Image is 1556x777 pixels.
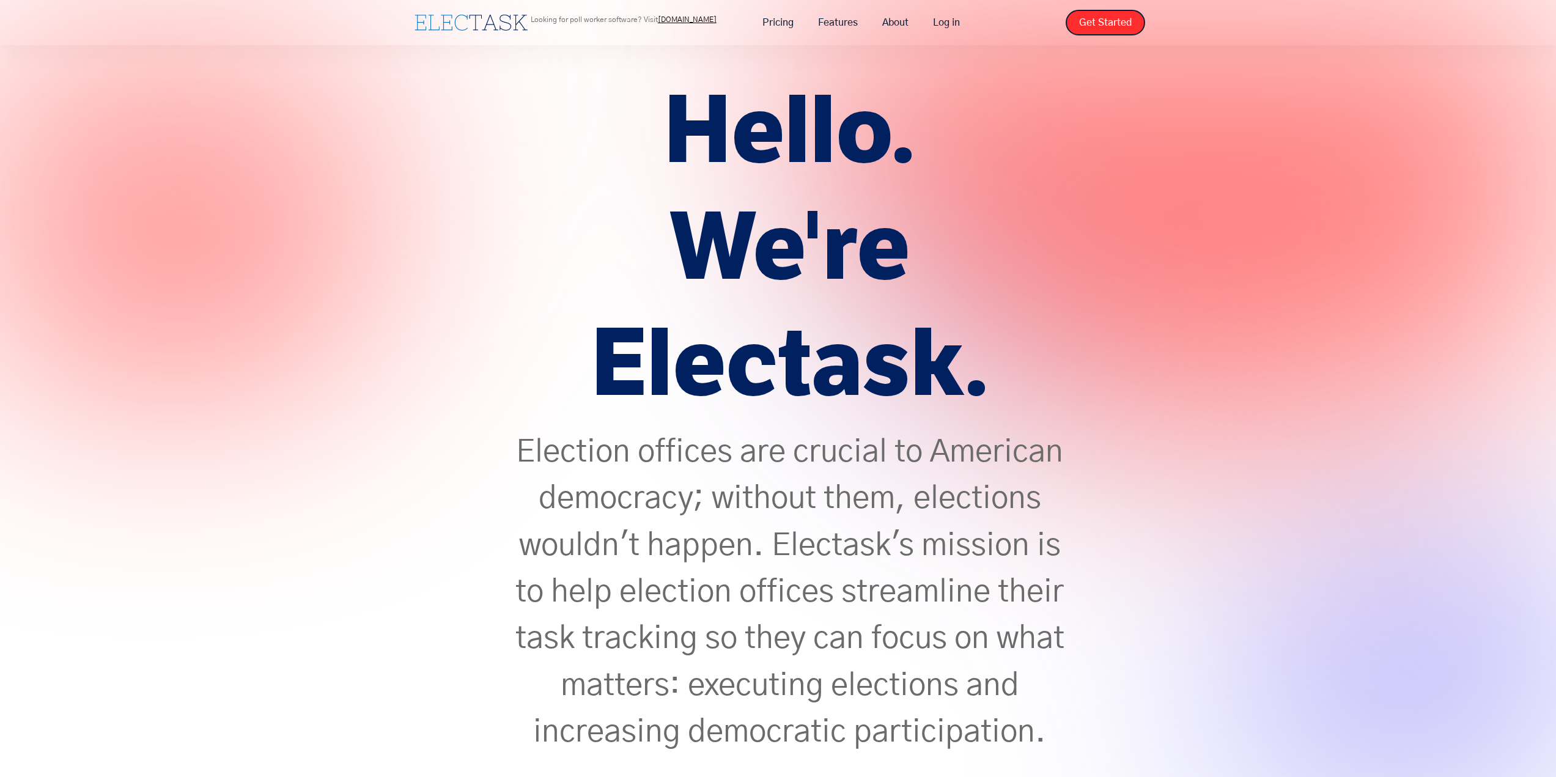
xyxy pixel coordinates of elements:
p: Looking for poll worker software? Visit [531,16,717,23]
a: About [870,10,921,35]
a: Pricing [750,10,806,35]
p: Election offices are crucial to American democracy; without them, elections wouldn't happen. Elec... [503,429,1077,756]
h1: Hello. We're Electask. [503,73,1077,423]
a: [DOMAIN_NAME] [658,16,717,23]
a: Get Started [1066,10,1145,35]
a: Log in [921,10,972,35]
a: Features [806,10,870,35]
